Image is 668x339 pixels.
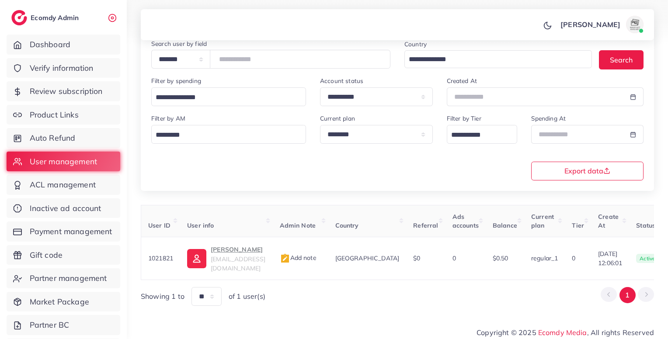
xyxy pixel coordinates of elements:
[572,254,575,262] span: 0
[531,162,644,180] button: Export data
[7,81,120,101] a: Review subscription
[538,328,587,337] a: Ecomdy Media
[151,87,306,106] div: Search for option
[7,268,120,288] a: Partner management
[30,132,76,144] span: Auto Refund
[280,254,317,262] span: Add note
[7,152,120,172] a: User management
[531,114,566,123] label: Spending At
[619,287,636,303] button: Go to page 1
[531,254,558,262] span: regular_1
[229,291,265,301] span: of 1 user(s)
[7,245,120,265] a: Gift code
[151,76,201,85] label: Filter by spending
[452,213,479,229] span: Ads accounts
[7,315,120,335] a: Partner BC
[413,254,420,262] span: $0
[493,221,517,229] span: Balance
[30,226,112,237] span: Payment management
[7,35,120,55] a: Dashboard
[151,114,185,123] label: Filter by AM
[404,50,592,68] div: Search for option
[151,125,306,144] div: Search for option
[452,254,456,262] span: 0
[636,254,659,263] span: active
[7,58,120,78] a: Verify information
[30,179,96,190] span: ACL management
[564,167,610,174] span: Export data
[141,291,184,301] span: Showing 1 to
[413,221,438,229] span: Referral
[335,221,359,229] span: Country
[587,327,654,338] span: , All rights Reserved
[7,175,120,195] a: ACL management
[448,128,506,142] input: Search for option
[30,319,70,331] span: Partner BC
[447,76,477,85] label: Created At
[211,244,265,255] p: [PERSON_NAME]
[598,213,619,229] span: Create At
[30,156,97,167] span: User management
[493,254,508,262] span: $0.50
[30,273,107,284] span: Partner management
[148,254,173,262] span: 1021821
[30,109,79,121] span: Product Links
[211,255,265,272] span: [EMAIL_ADDRESS][DOMAIN_NAME]
[599,50,644,69] button: Search
[30,62,94,74] span: Verify information
[601,287,654,303] ul: Pagination
[598,249,622,267] span: [DATE] 12:06:01
[7,198,120,218] a: Inactive ad account
[30,86,103,97] span: Review subscription
[187,244,265,273] a: [PERSON_NAME][EMAIL_ADDRESS][DOMAIN_NAME]
[30,249,63,261] span: Gift code
[447,114,481,123] label: Filter by Tier
[187,221,214,229] span: User info
[31,14,81,22] h2: Ecomdy Admin
[280,253,290,264] img: admin_note.cdd0b510.svg
[335,254,400,262] span: [GEOGRAPHIC_DATA]
[7,292,120,312] a: Market Package
[531,213,554,229] span: Current plan
[320,114,355,123] label: Current plan
[148,221,170,229] span: User ID
[187,249,206,268] img: ic-user-info.36bf1079.svg
[153,91,295,104] input: Search for option
[30,203,101,214] span: Inactive ad account
[11,10,27,25] img: logo
[320,76,363,85] label: Account status
[30,39,70,50] span: Dashboard
[477,327,654,338] span: Copyright © 2025
[626,16,644,33] img: avatar
[153,128,295,142] input: Search for option
[560,19,620,30] p: [PERSON_NAME]
[556,16,647,33] a: [PERSON_NAME]avatar
[406,53,581,66] input: Search for option
[447,125,517,144] div: Search for option
[572,221,584,229] span: Tier
[636,221,655,229] span: Status
[30,296,89,308] span: Market Package
[11,10,81,25] a: logoEcomdy Admin
[7,221,120,242] a: Payment management
[280,221,316,229] span: Admin Note
[7,128,120,148] a: Auto Refund
[7,105,120,125] a: Product Links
